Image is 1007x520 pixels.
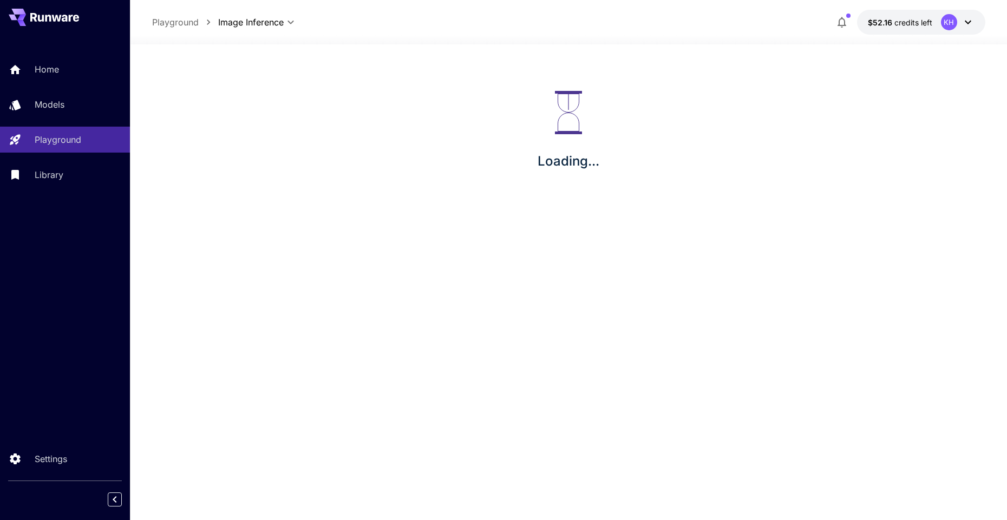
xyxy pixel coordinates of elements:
[868,18,894,27] span: $52.16
[35,452,67,465] p: Settings
[941,14,957,30] div: KH
[108,492,122,506] button: Collapse sidebar
[857,10,985,35] button: $52.15588KH
[152,16,218,29] nav: breadcrumb
[868,17,932,28] div: $52.15588
[538,152,599,171] p: Loading...
[35,133,81,146] p: Playground
[116,490,130,509] div: Collapse sidebar
[218,16,284,29] span: Image Inference
[35,98,64,111] p: Models
[894,18,932,27] span: credits left
[35,63,59,76] p: Home
[152,16,199,29] a: Playground
[35,168,63,181] p: Library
